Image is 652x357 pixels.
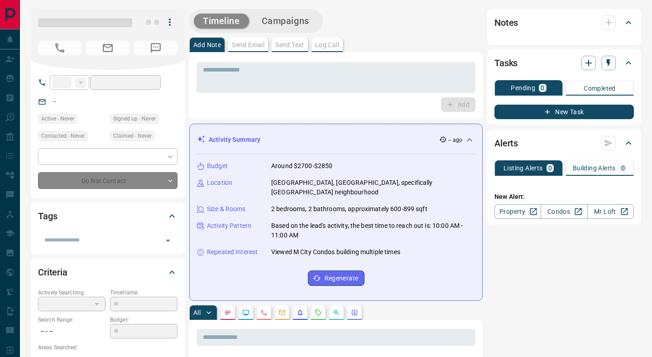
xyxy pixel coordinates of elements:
[587,204,634,219] a: Mr.Loft
[38,324,105,339] p: -- - --
[503,165,543,171] p: Listing Alerts
[541,204,587,219] a: Condos
[110,289,177,297] p: Timeframe:
[41,131,85,140] span: Contacted - Never
[38,343,177,352] p: Areas Searched:
[351,309,358,316] svg: Agent Actions
[53,98,56,105] a: --
[494,15,518,30] h2: Notes
[494,52,634,74] div: Tasks
[308,270,364,286] button: Regenerate
[207,204,246,214] p: Size & Rooms
[271,204,427,214] p: 2 bedrooms, 2 bathrooms, approximately 600-899 sqft
[315,309,322,316] svg: Requests
[41,114,74,123] span: Active - Never
[194,14,249,29] button: Timeline
[193,309,201,316] p: All
[193,42,221,48] p: Add Note
[207,247,258,257] p: Repeated Interest
[278,309,286,316] svg: Emails
[494,132,634,154] div: Alerts
[134,41,177,55] span: No Number
[541,85,544,91] p: 0
[494,56,518,70] h2: Tasks
[207,178,232,188] p: Location
[548,165,552,171] p: 0
[38,41,81,55] span: No Number
[38,316,105,324] p: Search Range:
[448,136,462,144] p: -- ago
[333,309,340,316] svg: Opportunities
[207,221,251,231] p: Activity Pattern
[297,309,304,316] svg: Listing Alerts
[38,265,67,280] h2: Criteria
[584,85,616,92] p: Completed
[253,14,318,29] button: Campaigns
[110,316,177,324] p: Budget:
[260,309,268,316] svg: Calls
[511,85,535,91] p: Pending
[162,234,174,247] button: Open
[38,209,57,223] h2: Tags
[38,289,105,297] p: Actively Searching:
[197,131,475,148] div: Activity Summary-- ago
[113,114,156,123] span: Signed up - Never
[38,261,177,283] div: Criteria
[209,135,260,145] p: Activity Summary
[494,136,518,150] h2: Alerts
[494,105,634,119] button: New Task
[573,165,616,171] p: Building Alerts
[271,178,475,197] p: [GEOGRAPHIC_DATA], [GEOGRAPHIC_DATA], specifically [GEOGRAPHIC_DATA] neighbourhood
[38,172,177,189] div: Do Not Contact
[271,247,400,257] p: Viewed M City Condos building multiple times
[224,309,231,316] svg: Notes
[494,192,634,202] p: New Alert:
[494,12,634,34] div: Notes
[242,309,249,316] svg: Lead Browsing Activity
[494,204,541,219] a: Property
[86,41,129,55] span: No Email
[207,161,228,171] p: Budget
[271,221,475,240] p: Based on the lead's activity, the best time to reach out is: 10:00 AM - 11:00 AM
[271,161,332,171] p: Around $2700-$2850
[38,205,177,227] div: Tags
[621,165,625,171] p: 0
[113,131,152,140] span: Claimed - Never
